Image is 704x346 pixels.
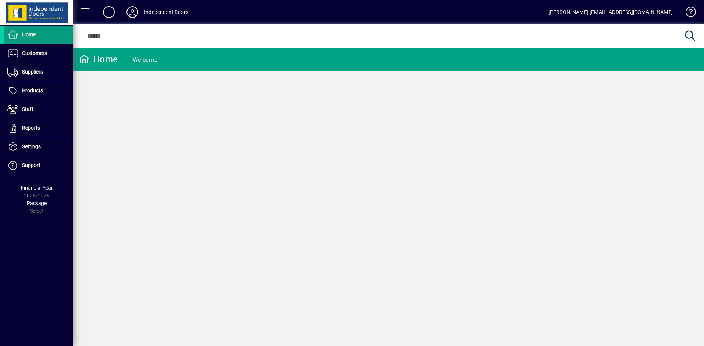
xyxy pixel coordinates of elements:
[22,162,40,168] span: Support
[680,1,695,25] a: Knowledge Base
[22,88,43,93] span: Products
[97,5,121,19] button: Add
[144,6,188,18] div: Independent Doors
[4,156,73,175] a: Support
[27,200,47,206] span: Package
[79,53,118,65] div: Home
[4,82,73,100] a: Products
[4,63,73,81] a: Suppliers
[22,31,36,37] span: Home
[121,5,144,19] button: Profile
[4,119,73,137] a: Reports
[22,106,33,112] span: Staff
[22,125,40,131] span: Reports
[22,144,41,149] span: Settings
[4,100,73,119] a: Staff
[133,54,157,66] div: Welcome
[22,50,47,56] span: Customers
[4,138,73,156] a: Settings
[22,69,43,75] span: Suppliers
[4,44,73,63] a: Customers
[549,6,673,18] div: [PERSON_NAME] [EMAIL_ADDRESS][DOMAIN_NAME]
[21,185,53,191] span: Financial Year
